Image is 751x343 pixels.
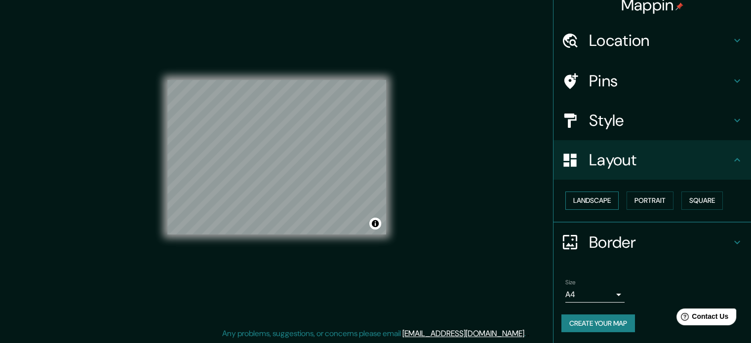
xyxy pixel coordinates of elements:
div: Border [553,223,751,262]
h4: Layout [589,150,731,170]
canvas: Map [167,80,386,234]
button: Portrait [627,191,673,210]
div: . [526,328,527,340]
div: Layout [553,140,751,180]
button: Square [681,191,723,210]
button: Landscape [565,191,619,210]
div: A4 [565,287,625,303]
div: Style [553,101,751,140]
iframe: Help widget launcher [663,305,740,332]
p: Any problems, suggestions, or concerns please email . [222,328,526,340]
img: pin-icon.png [675,2,683,10]
h4: Location [589,31,731,50]
h4: Style [589,111,731,130]
button: Toggle attribution [369,218,381,229]
div: Location [553,21,751,60]
a: [EMAIL_ADDRESS][DOMAIN_NAME] [402,328,524,339]
label: Size [565,278,576,286]
div: . [527,328,529,340]
button: Create your map [561,314,635,333]
div: Pins [553,61,751,101]
h4: Border [589,232,731,252]
h4: Pins [589,71,731,91]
